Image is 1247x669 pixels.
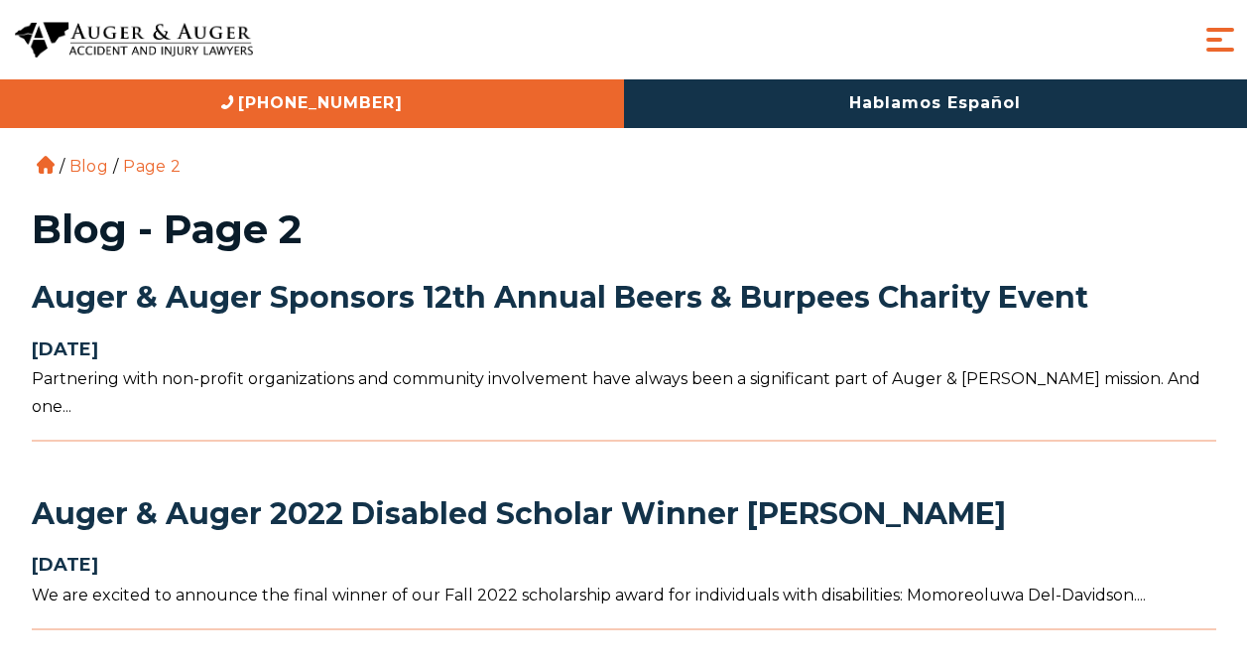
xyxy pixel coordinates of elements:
p: Partnering with non-profit organizations and community involvement have always been a significant... [32,365,1216,419]
li: Page 2 [118,157,186,176]
img: Auger & Auger Accident and Injury Lawyers Logo [15,22,253,59]
strong: [DATE] [32,338,98,360]
h1: Blog - Page 2 [32,209,1216,249]
strong: [DATE] [32,554,98,576]
a: Auger & Auger 2022 Disabled Scholar Winner [PERSON_NAME] [32,495,1006,532]
p: We are excited to announce the final winner of our Fall 2022 scholarship award for individuals wi... [32,582,1216,608]
a: Blog [69,157,108,176]
a: Auger & Auger Sponsors 12th Annual Beers & Burpees Charity Event [32,279,1088,316]
button: Menu [1200,20,1240,60]
a: Home [37,156,55,174]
